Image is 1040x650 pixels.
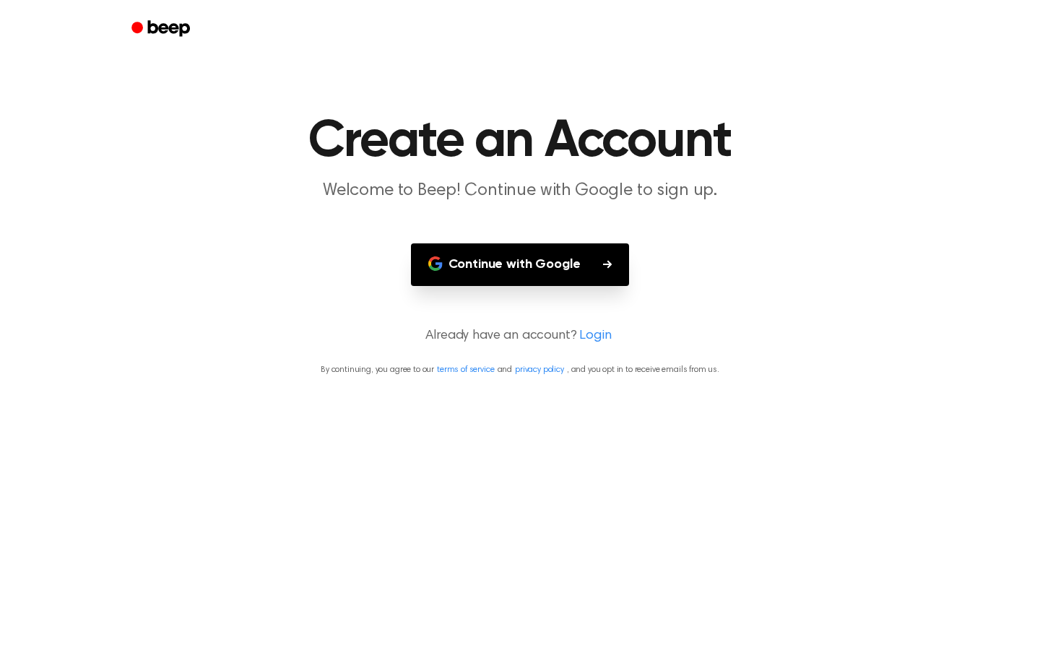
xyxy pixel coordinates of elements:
p: By continuing, you agree to our and , and you opt in to receive emails from us. [17,363,1023,376]
a: privacy policy [515,365,564,374]
a: Beep [121,15,203,43]
a: terms of service [437,365,494,374]
button: Continue with Google [411,243,630,286]
h1: Create an Account [150,116,890,168]
p: Already have an account? [17,326,1023,346]
p: Welcome to Beep! Continue with Google to sign up. [243,179,797,203]
a: Login [579,326,611,346]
